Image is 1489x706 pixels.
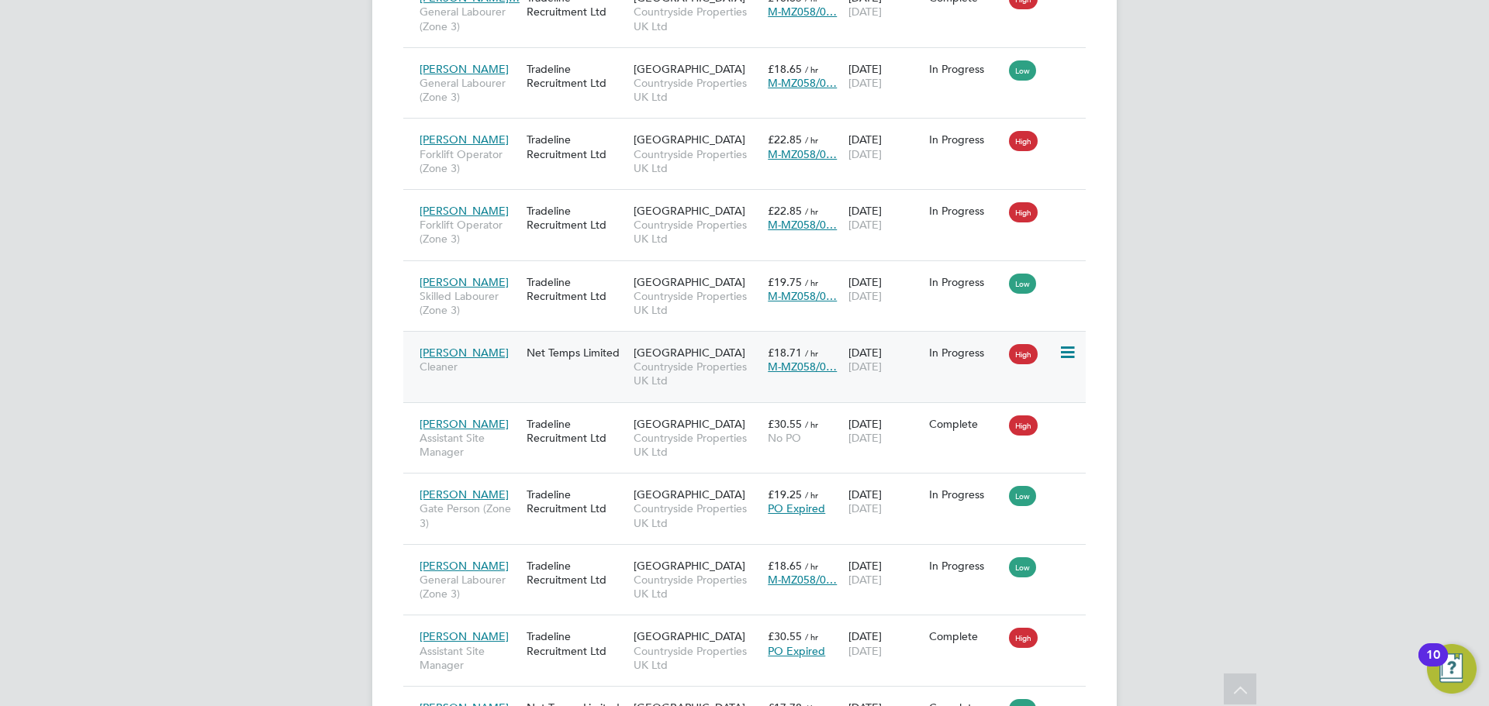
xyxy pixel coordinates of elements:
span: PO Expired [768,644,825,658]
span: Low [1009,274,1036,294]
div: [DATE] [845,54,925,98]
div: [DATE] [845,622,925,665]
span: / hr [805,489,818,501]
span: [DATE] [848,431,882,445]
span: Countryside Properties UK Ltd [634,573,760,601]
span: [GEOGRAPHIC_DATA] [634,133,745,146]
span: / hr [805,560,818,572]
span: M-MZ058/0… [768,573,837,587]
div: Tradeline Recruitment Ltd [523,267,630,311]
span: / hr [805,418,818,430]
a: [PERSON_NAME]General Labourer (Zone 3)Tradeline Recruitment Ltd[GEOGRAPHIC_DATA]Countryside Prope... [416,53,1086,67]
span: Countryside Properties UK Ltd [634,644,760,672]
div: Tradeline Recruitment Ltd [523,480,630,523]
span: Countryside Properties UK Ltd [634,5,760,33]
span: M-MZ058/0… [768,147,837,161]
div: [DATE] [845,551,925,594]
span: £19.75 [768,275,802,289]
span: Countryside Properties UK Ltd [634,431,760,459]
span: [GEOGRAPHIC_DATA] [634,62,745,76]
span: / hr [805,134,818,146]
span: [DATE] [848,5,882,19]
span: [PERSON_NAME] [420,133,509,146]
div: In Progress [929,346,1002,360]
span: General Labourer (Zone 3) [420,76,519,104]
div: [DATE] [845,267,925,311]
span: Forklift Operator (Zone 3) [420,147,519,175]
span: [PERSON_NAME] [420,417,509,431]
span: High [1009,131,1038,151]
span: [GEOGRAPHIC_DATA] [634,417,745,431]
span: [GEOGRAPHIC_DATA] [634,204,745,218]
span: [PERSON_NAME] [420,346,509,360]
span: £22.85 [768,133,802,146]
div: Tradeline Recruitment Ltd [523,125,630,168]
span: [DATE] [848,573,882,587]
span: £30.55 [768,629,802,643]
span: [PERSON_NAME] [420,559,509,573]
div: Tradeline Recruitment Ltd [523,409,630,453]
div: [DATE] [845,196,925,239]
div: [DATE] [845,480,925,523]
div: Tradeline Recruitment Ltd [523,196,630,239]
span: [DATE] [848,147,882,161]
div: [DATE] [845,338,925,381]
div: Tradeline Recruitment Ltd [523,622,630,665]
span: Assistant Site Manager [420,431,519,459]
span: £18.65 [768,62,802,76]
span: Countryside Properties UK Ltd [634,289,760,317]
span: [PERSON_NAME] [420,204,509,218]
span: Countryside Properties UK Ltd [634,147,760,175]
span: Countryside Properties UK Ltd [634,218,760,246]
span: High [1009,344,1038,364]
div: Net Temps Limited [523,338,630,367]
span: [DATE] [848,360,882,374]
span: PO Expired [768,501,825,515]
span: Countryside Properties UK Ltd [634,360,760,387]
span: [GEOGRAPHIC_DATA] [634,629,745,643]
span: [DATE] [848,289,882,303]
div: In Progress [929,204,1002,218]
a: [PERSON_NAME]General Labourer (Zone 3)Net Temps Limited[GEOGRAPHIC_DATA]Countryside Properties UK... [416,692,1086,705]
span: / hr [805,631,818,642]
div: Complete [929,417,1002,431]
span: / hr [805,277,818,288]
a: [PERSON_NAME]Forklift Operator (Zone 3)Tradeline Recruitment Ltd[GEOGRAPHIC_DATA]Countryside Prop... [416,124,1086,137]
span: [GEOGRAPHIC_DATA] [634,559,745,573]
span: M-MZ058/0… [768,76,837,90]
span: Forklift Operator (Zone 3) [420,218,519,246]
div: Tradeline Recruitment Ltd [523,551,630,594]
button: Open Resource Center, 10 new notifications [1427,644,1477,694]
span: [PERSON_NAME] [420,62,509,76]
span: / hr [805,64,818,75]
span: High [1009,628,1038,648]
span: Countryside Properties UK Ltd [634,76,760,104]
span: M-MZ058/0… [768,289,837,303]
span: M-MZ058/0… [768,218,837,232]
span: Countryside Properties UK Ltd [634,501,760,529]
span: General Labourer (Zone 3) [420,5,519,33]
div: [DATE] [845,409,925,453]
div: Tradeline Recruitment Ltd [523,54,630,98]
a: [PERSON_NAME]General Labourer (Zone 3)Tradeline Recruitment Ltd[GEOGRAPHIC_DATA]Countryside Prope... [416,550,1086,563]
span: [DATE] [848,644,882,658]
a: [PERSON_NAME]Assistant Site ManagerTradeline Recruitment Ltd[GEOGRAPHIC_DATA]Countryside Properti... [416,408,1086,422]
span: Assistant Site Manager [420,644,519,672]
span: [PERSON_NAME] [420,487,509,501]
span: [PERSON_NAME] [420,629,509,643]
span: [GEOGRAPHIC_DATA] [634,487,745,501]
span: £18.65 [768,559,802,573]
span: General Labourer (Zone 3) [420,573,519,601]
span: M-MZ058/0… [768,360,837,374]
div: In Progress [929,559,1002,573]
span: Cleaner [420,360,519,374]
span: [DATE] [848,218,882,232]
span: Skilled Labourer (Zone 3) [420,289,519,317]
a: [PERSON_NAME]Assistant Site ManagerTradeline Recruitment Ltd[GEOGRAPHIC_DATA]Countryside Properti... [416,621,1086,634]
span: No PO [768,431,801,445]
div: [DATE] [845,125,925,168]
a: [PERSON_NAME]Skilled Labourer (Zone 3)Tradeline Recruitment Ltd[GEOGRAPHIC_DATA]Countryside Prope... [416,267,1086,280]
span: Low [1009,60,1036,81]
span: [PERSON_NAME] [420,275,509,289]
a: [PERSON_NAME]Gate Person (Zone 3)Tradeline Recruitment Ltd[GEOGRAPHIC_DATA]Countryside Properties... [416,479,1086,492]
